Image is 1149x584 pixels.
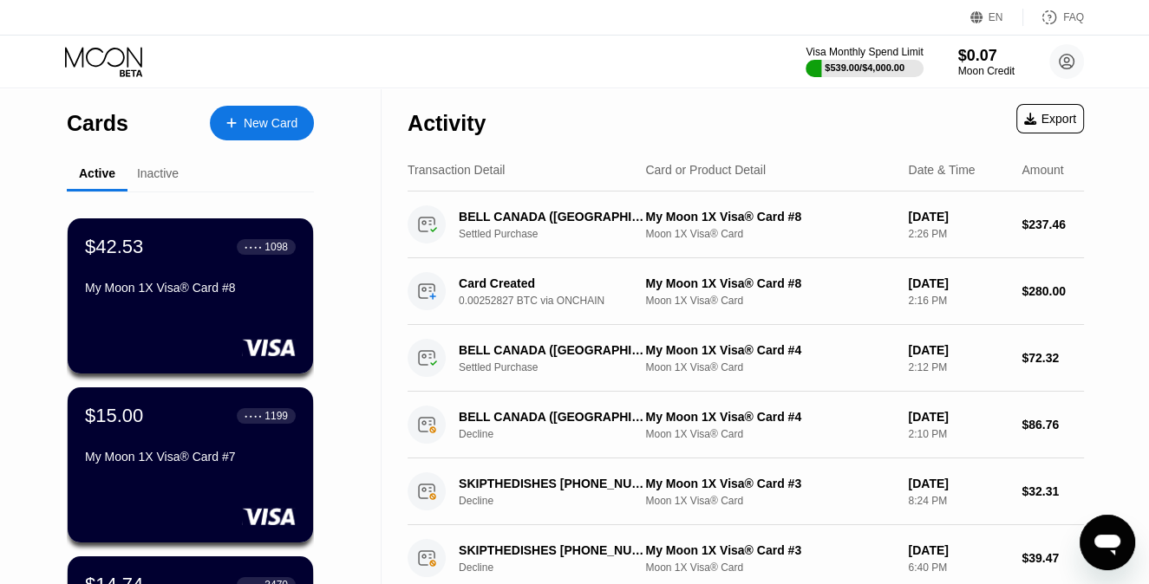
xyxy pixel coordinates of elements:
div: Card Created [459,276,646,290]
div: Decline [459,428,661,440]
div: Moon 1X Visa® Card [645,495,894,507]
div: My Moon 1X Visa® Card #8 [85,281,296,295]
div: Moon 1X Visa® Card [645,228,894,240]
div: Visa Monthly Spend Limit$539.00/$4,000.00 [806,46,923,77]
div: 2:26 PM [908,228,1008,240]
div: BELL CANADA ([GEOGRAPHIC_DATA]) [GEOGRAPHIC_DATA] [GEOGRAPHIC_DATA] [459,410,646,424]
div: Moon 1X Visa® Card [645,428,894,440]
div: Inactive [137,166,179,180]
div: $280.00 [1022,284,1084,298]
div: $0.07Moon Credit [958,47,1015,77]
div: 2:16 PM [908,295,1008,307]
div: SKIPTHEDISHES [PHONE_NUMBER] CA [459,543,646,557]
div: Export [1024,112,1076,126]
div: My Moon 1X Visa® Card #8 [645,276,894,290]
div: Active [79,166,115,180]
iframe: Button to launch messaging window [1080,515,1135,570]
div: Decline [459,495,661,507]
div: Cards [67,111,128,136]
div: EN [989,11,1003,23]
div: Moon Credit [958,65,1015,77]
div: Transaction Detail [408,163,505,177]
div: [DATE] [908,343,1008,357]
div: Card or Product Detail [645,163,766,177]
div: Activity [408,111,486,136]
div: Date & Time [908,163,975,177]
div: ● ● ● ● [245,413,262,419]
div: $15.00● ● ● ●1199My Moon 1X Visa® Card #7 [68,387,313,542]
div: [DATE] [908,276,1008,290]
div: $32.31 [1022,484,1084,498]
div: FAQ [1023,9,1084,26]
div: 2:10 PM [908,428,1008,440]
div: Decline [459,561,661,574]
div: 0.00252827 BTC via ONCHAIN [459,295,661,307]
div: Moon 1X Visa® Card [645,295,894,307]
div: [DATE] [908,543,1008,557]
div: New Card [244,116,297,131]
div: Visa Monthly Spend Limit [806,46,923,58]
div: [DATE] [908,410,1008,424]
div: BELL CANADA ([GEOGRAPHIC_DATA]) [GEOGRAPHIC_DATA] [GEOGRAPHIC_DATA] [459,343,646,357]
div: 1199 [264,410,288,422]
div: BELL CANADA ([GEOGRAPHIC_DATA]) [GEOGRAPHIC_DATA] [GEOGRAPHIC_DATA]Settled PurchaseMy Moon 1X Vis... [408,191,1084,258]
div: My Moon 1X Visa® Card #4 [645,410,894,424]
div: FAQ [1063,11,1084,23]
div: 2:12 PM [908,361,1008,373]
div: Settled Purchase [459,361,661,373]
div: My Moon 1X Visa® Card #3 [645,477,894,490]
div: EN [970,9,1023,26]
div: $539.00 / $4,000.00 [825,62,904,73]
div: $42.53● ● ● ●1098My Moon 1X Visa® Card #8 [68,218,313,373]
div: My Moon 1X Visa® Card #7 [85,450,296,464]
div: Settled Purchase [459,228,661,240]
div: SKIPTHEDISHES [PHONE_NUMBER] CA [459,477,646,490]
div: Card Created0.00252827 BTC via ONCHAINMy Moon 1X Visa® Card #8Moon 1X Visa® Card[DATE]2:16 PM$280.00 [408,258,1084,325]
div: My Moon 1X Visa® Card #3 [645,543,894,557]
div: Moon 1X Visa® Card [645,561,894,574]
div: $86.76 [1022,418,1084,432]
div: Export [1016,104,1084,133]
div: BELL CANADA ([GEOGRAPHIC_DATA]) [GEOGRAPHIC_DATA] [GEOGRAPHIC_DATA]Settled PurchaseMy Moon 1X Vis... [408,325,1084,392]
div: $237.46 [1022,217,1084,231]
div: $72.32 [1022,351,1084,365]
div: My Moon 1X Visa® Card #4 [645,343,894,357]
div: BELL CANADA ([GEOGRAPHIC_DATA]) [GEOGRAPHIC_DATA] [GEOGRAPHIC_DATA]DeclineMy Moon 1X Visa® Card #... [408,392,1084,458]
div: SKIPTHEDISHES [PHONE_NUMBER] CADeclineMy Moon 1X Visa® Card #3Moon 1X Visa® Card[DATE]8:24 PM$32.31 [408,458,1084,525]
div: 8:24 PM [908,495,1008,507]
div: $39.47 [1022,551,1084,565]
div: [DATE] [908,210,1008,224]
div: New Card [210,106,314,140]
div: $0.07 [958,47,1015,65]
div: ● ● ● ● [245,244,262,250]
div: BELL CANADA ([GEOGRAPHIC_DATA]) [GEOGRAPHIC_DATA] [GEOGRAPHIC_DATA] [459,210,646,224]
div: [DATE] [908,477,1008,490]
div: My Moon 1X Visa® Card #8 [645,210,894,224]
div: 6:40 PM [908,561,1008,574]
div: Amount [1022,163,1063,177]
div: 1098 [264,241,288,253]
div: Moon 1X Visa® Card [645,361,894,373]
div: $42.53 [85,236,143,258]
div: $15.00 [85,405,143,427]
